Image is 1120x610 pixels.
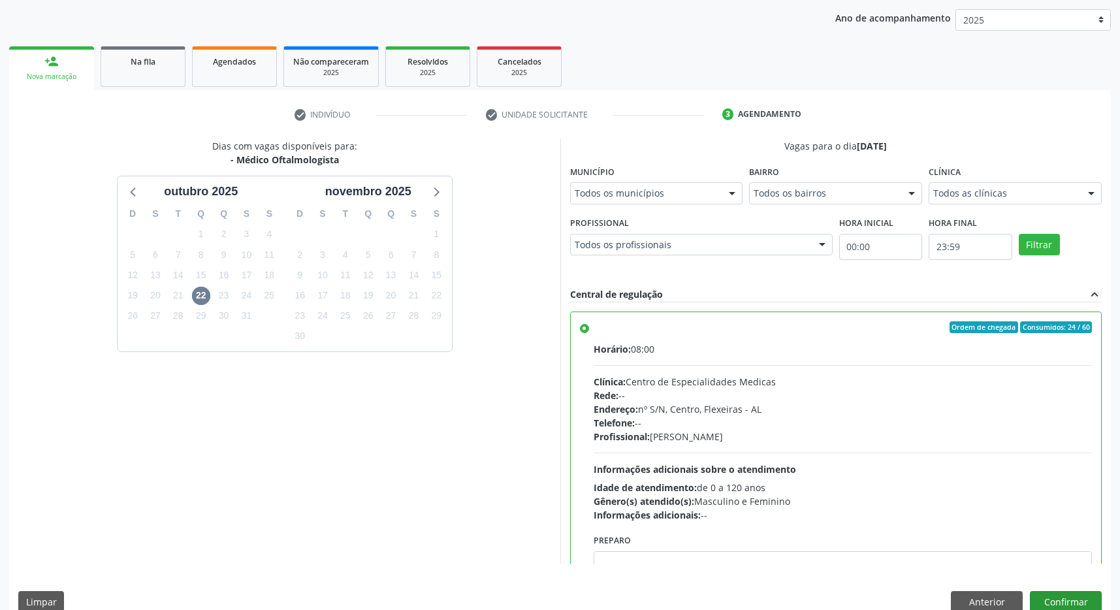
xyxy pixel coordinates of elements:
span: sexta-feira, 14 de novembro de 2025 [404,266,423,284]
span: segunda-feira, 27 de outubro de 2025 [146,307,165,325]
div: Nova marcação [18,72,85,82]
span: quarta-feira, 5 de novembro de 2025 [359,246,377,264]
div: 2025 [487,68,552,78]
span: Endereço: [594,403,638,415]
label: Hora final [929,214,977,234]
span: domingo, 30 de novembro de 2025 [291,327,309,345]
span: Ordem de chegada [950,321,1018,333]
div: 2025 [293,68,369,78]
span: sábado, 29 de novembro de 2025 [427,307,445,325]
span: sábado, 18 de outubro de 2025 [260,266,278,284]
span: Todos os municípios [575,187,716,200]
span: quinta-feira, 20 de novembro de 2025 [382,287,400,305]
span: sábado, 4 de outubro de 2025 [260,225,278,244]
label: Profissional [570,214,629,234]
span: sexta-feira, 28 de novembro de 2025 [404,307,423,325]
span: quinta-feira, 6 de novembro de 2025 [382,246,400,264]
div: Central de regulação [570,287,663,302]
span: Todos os bairros [754,187,895,200]
span: terça-feira, 21 de outubro de 2025 [169,287,187,305]
div: [PERSON_NAME] [594,430,1093,443]
input: Selecione o horário [929,234,1012,260]
span: quarta-feira, 26 de novembro de 2025 [359,307,377,325]
div: S [312,204,334,224]
span: segunda-feira, 10 de novembro de 2025 [313,266,332,284]
i: expand_less [1087,287,1102,302]
div: Q [212,204,235,224]
div: S [258,204,281,224]
div: Vagas para o dia [570,139,1102,153]
span: terça-feira, 18 de novembro de 2025 [336,287,355,305]
div: outubro 2025 [159,183,243,201]
div: 2025 [395,68,460,78]
span: domingo, 19 de outubro de 2025 [123,287,142,305]
label: Município [570,162,615,182]
div: nº S/N, Centro, Flexeiras - AL [594,402,1093,416]
span: terça-feira, 25 de novembro de 2025 [336,307,355,325]
div: -- [594,508,1093,522]
span: segunda-feira, 20 de outubro de 2025 [146,287,165,305]
div: T [167,204,189,224]
span: Não compareceram [293,56,369,67]
span: Cancelados [498,56,541,67]
div: D [289,204,312,224]
div: 3 [722,108,734,120]
span: quarta-feira, 15 de outubro de 2025 [192,266,210,284]
span: Resolvidos [408,56,448,67]
span: sexta-feira, 7 de novembro de 2025 [404,246,423,264]
span: terça-feira, 11 de novembro de 2025 [336,266,355,284]
div: S [144,204,167,224]
label: Preparo [594,531,631,551]
div: S [235,204,258,224]
label: Clínica [929,162,961,182]
span: domingo, 26 de outubro de 2025 [123,307,142,325]
span: domingo, 12 de outubro de 2025 [123,266,142,284]
span: sábado, 11 de outubro de 2025 [260,246,278,264]
div: T [334,204,357,224]
div: Q [189,204,212,224]
span: [DATE] [857,140,887,152]
span: quarta-feira, 8 de outubro de 2025 [192,246,210,264]
span: Profissional: [594,430,650,443]
button: Filtrar [1019,234,1060,256]
div: person_add [44,54,59,69]
span: Na fila [131,56,155,67]
span: Idade de atendimento: [594,481,697,494]
span: quinta-feira, 23 de outubro de 2025 [215,287,233,305]
span: Informações adicionais: [594,509,701,521]
div: D [121,204,144,224]
span: quinta-feira, 30 de outubro de 2025 [215,307,233,325]
div: 08:00 [594,342,1093,356]
span: Rede: [594,389,618,402]
span: Agendados [213,56,256,67]
span: sábado, 8 de novembro de 2025 [427,246,445,264]
span: Consumidos: 24 / 60 [1020,321,1092,333]
span: quinta-feira, 13 de novembro de 2025 [382,266,400,284]
span: segunda-feira, 6 de outubro de 2025 [146,246,165,264]
span: terça-feira, 4 de novembro de 2025 [336,246,355,264]
div: S [425,204,448,224]
div: Q [379,204,402,224]
span: quarta-feira, 19 de novembro de 2025 [359,287,377,305]
span: sexta-feira, 24 de outubro de 2025 [237,287,255,305]
span: domingo, 23 de novembro de 2025 [291,307,309,325]
p: Ano de acompanhamento [835,9,951,25]
span: quarta-feira, 1 de outubro de 2025 [192,225,210,244]
span: Todos os profissionais [575,238,806,251]
span: quinta-feira, 2 de outubro de 2025 [215,225,233,244]
span: domingo, 5 de outubro de 2025 [123,246,142,264]
span: sexta-feira, 31 de outubro de 2025 [237,307,255,325]
span: sexta-feira, 21 de novembro de 2025 [404,287,423,305]
span: Telefone: [594,417,635,429]
div: novembro 2025 [320,183,417,201]
div: Masculino e Feminino [594,494,1093,508]
span: Gênero(s) atendido(s): [594,495,694,507]
span: sexta-feira, 3 de outubro de 2025 [237,225,255,244]
div: Q [357,204,379,224]
label: Hora inicial [839,214,893,234]
span: segunda-feira, 17 de novembro de 2025 [313,287,332,305]
div: Agendamento [738,108,801,120]
span: quarta-feira, 22 de outubro de 2025 [192,287,210,305]
span: terça-feira, 14 de outubro de 2025 [169,266,187,284]
span: segunda-feira, 13 de outubro de 2025 [146,266,165,284]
